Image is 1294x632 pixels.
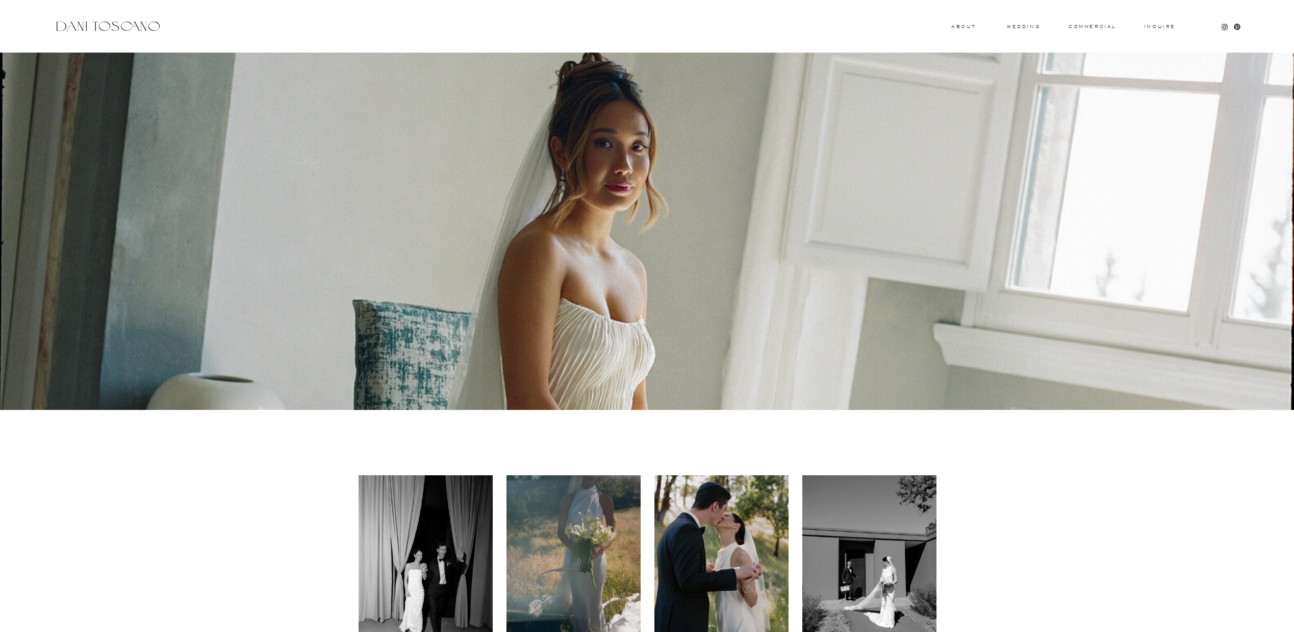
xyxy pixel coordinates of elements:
a: About [951,25,974,28]
a: commercial [1069,25,1115,29]
a: wedding [1007,25,1040,28]
a: Inquire [1144,25,1176,30]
